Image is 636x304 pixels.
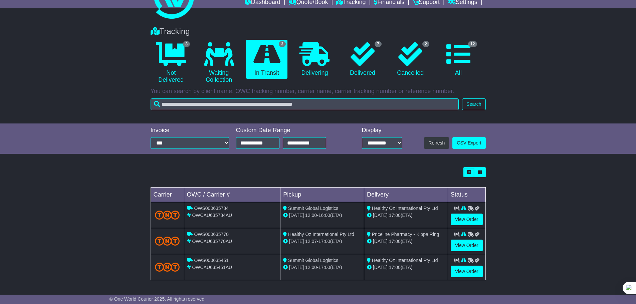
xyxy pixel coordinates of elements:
[305,265,317,270] span: 12:00
[373,213,388,218] span: [DATE]
[342,40,383,79] a: 7 Delivered
[280,188,364,202] td: Pickup
[155,237,180,246] img: TNT_Domestic.png
[424,137,449,149] button: Refresh
[305,213,317,218] span: 12:00
[110,296,206,302] span: © One World Courier 2025. All rights reserved.
[389,265,401,270] span: 17:00
[279,41,286,47] span: 3
[192,265,232,270] span: OWCAU635451AU
[372,258,438,263] span: Healthy Oz International Pty Ltd
[184,188,280,202] td: OWC / Carrier #
[372,206,438,211] span: Healthy Oz International Pty Ltd
[288,258,338,263] span: Summit Global Logistics
[246,40,287,79] a: 3 In Transit
[151,40,192,86] a: 3 Not Delivered
[372,232,439,237] span: Priceline Pharmacy - Kippa Ring
[151,88,486,95] p: You can search by client name, OWC tracking number, carrier name, carrier tracking number or refe...
[319,239,330,244] span: 17:00
[438,40,479,79] a: 12 All
[305,239,317,244] span: 12:07
[462,98,485,110] button: Search
[448,188,485,202] td: Status
[468,41,477,47] span: 12
[375,41,382,47] span: 7
[155,211,180,220] img: TNT_Domestic.png
[192,213,232,218] span: OWCAU635784AU
[364,188,448,202] td: Delivery
[389,213,401,218] span: 17:00
[367,264,445,271] div: (ETA)
[452,137,485,149] a: CSV Export
[289,265,304,270] span: [DATE]
[283,264,361,271] div: - (ETA)
[289,239,304,244] span: [DATE]
[155,263,180,272] img: TNT_Domestic.png
[283,238,361,245] div: - (ETA)
[283,212,361,219] div: - (ETA)
[288,232,354,237] span: Healthy Oz International Pty Ltd
[151,127,229,134] div: Invoice
[373,265,388,270] span: [DATE]
[367,212,445,219] div: (ETA)
[319,213,330,218] span: 16:00
[194,206,229,211] span: OWS000635784
[451,214,483,225] a: View Order
[236,127,343,134] div: Custom Date Range
[367,238,445,245] div: (ETA)
[319,265,330,270] span: 17:00
[451,266,483,277] a: View Order
[151,188,184,202] td: Carrier
[198,40,239,86] a: Waiting Collection
[362,127,402,134] div: Display
[422,41,429,47] span: 2
[451,240,483,251] a: View Order
[289,213,304,218] span: [DATE]
[192,239,232,244] span: OWCAU635770AU
[194,258,229,263] span: OWS000635451
[288,206,338,211] span: Summit Global Logistics
[194,232,229,237] span: OWS000635770
[389,239,401,244] span: 17:00
[373,239,388,244] span: [DATE]
[183,41,190,47] span: 3
[294,40,335,79] a: Delivering
[147,27,489,36] div: Tracking
[390,40,431,79] a: 2 Cancelled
